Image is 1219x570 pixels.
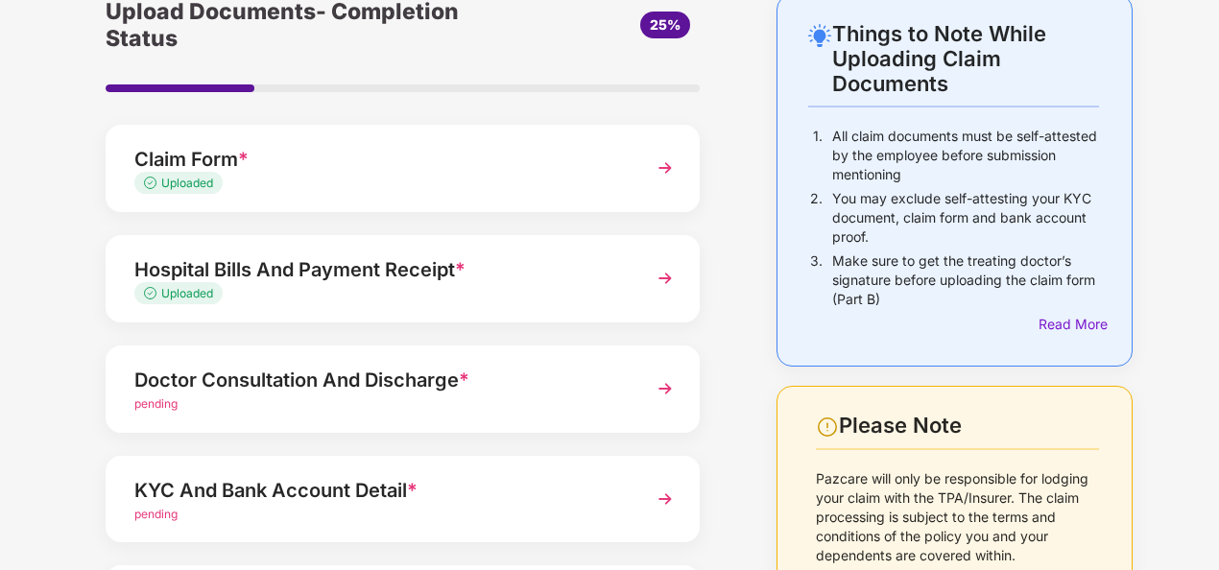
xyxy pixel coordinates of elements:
p: All claim documents must be self-attested by the employee before submission mentioning [832,127,1099,184]
span: pending [134,507,178,521]
p: You may exclude self-attesting your KYC document, claim form and bank account proof. [832,189,1099,247]
img: svg+xml;base64,PHN2ZyB4bWxucz0iaHR0cDovL3d3dy53My5vcmcvMjAwMC9zdmciIHdpZHRoPSIyNC4wOTMiIGhlaWdodD... [808,24,831,47]
span: pending [134,396,178,411]
span: Uploaded [161,176,213,190]
p: 1. [813,127,823,184]
span: Uploaded [161,286,213,300]
p: Pazcare will only be responsible for lodging your claim with the TPA/Insurer. The claim processin... [816,469,1099,565]
p: 2. [810,189,823,247]
span: 25% [650,16,681,33]
img: svg+xml;base64,PHN2ZyBpZD0iTmV4dCIgeG1sbnM9Imh0dHA6Ly93d3cudzMub3JnLzIwMDAvc3ZnIiB3aWR0aD0iMzYiIG... [648,482,682,516]
img: svg+xml;base64,PHN2ZyBpZD0iTmV4dCIgeG1sbnM9Imh0dHA6Ly93d3cudzMub3JnLzIwMDAvc3ZnIiB3aWR0aD0iMzYiIG... [648,261,682,296]
div: Doctor Consultation And Discharge [134,365,626,395]
div: Things to Note While Uploading Claim Documents [832,21,1099,96]
img: svg+xml;base64,PHN2ZyB4bWxucz0iaHR0cDovL3d3dy53My5vcmcvMjAwMC9zdmciIHdpZHRoPSIxMy4zMzMiIGhlaWdodD... [144,177,161,189]
img: svg+xml;base64,PHN2ZyBpZD0iTmV4dCIgeG1sbnM9Imh0dHA6Ly93d3cudzMub3JnLzIwMDAvc3ZnIiB3aWR0aD0iMzYiIG... [648,151,682,185]
div: Read More [1039,314,1099,335]
img: svg+xml;base64,PHN2ZyBpZD0iV2FybmluZ18tXzI0eDI0IiBkYXRhLW5hbWU9Ildhcm5pbmcgLSAyNHgyNCIgeG1sbnM9Im... [816,416,839,439]
div: KYC And Bank Account Detail [134,475,626,506]
p: 3. [810,251,823,309]
p: Make sure to get the treating doctor’s signature before uploading the claim form (Part B) [832,251,1099,309]
img: svg+xml;base64,PHN2ZyB4bWxucz0iaHR0cDovL3d3dy53My5vcmcvMjAwMC9zdmciIHdpZHRoPSIxMy4zMzMiIGhlaWdodD... [144,287,161,299]
div: Please Note [839,413,1099,439]
div: Hospital Bills And Payment Receipt [134,254,626,285]
img: svg+xml;base64,PHN2ZyBpZD0iTmV4dCIgeG1sbnM9Imh0dHA6Ly93d3cudzMub3JnLzIwMDAvc3ZnIiB3aWR0aD0iMzYiIG... [648,371,682,406]
div: Claim Form [134,144,626,175]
